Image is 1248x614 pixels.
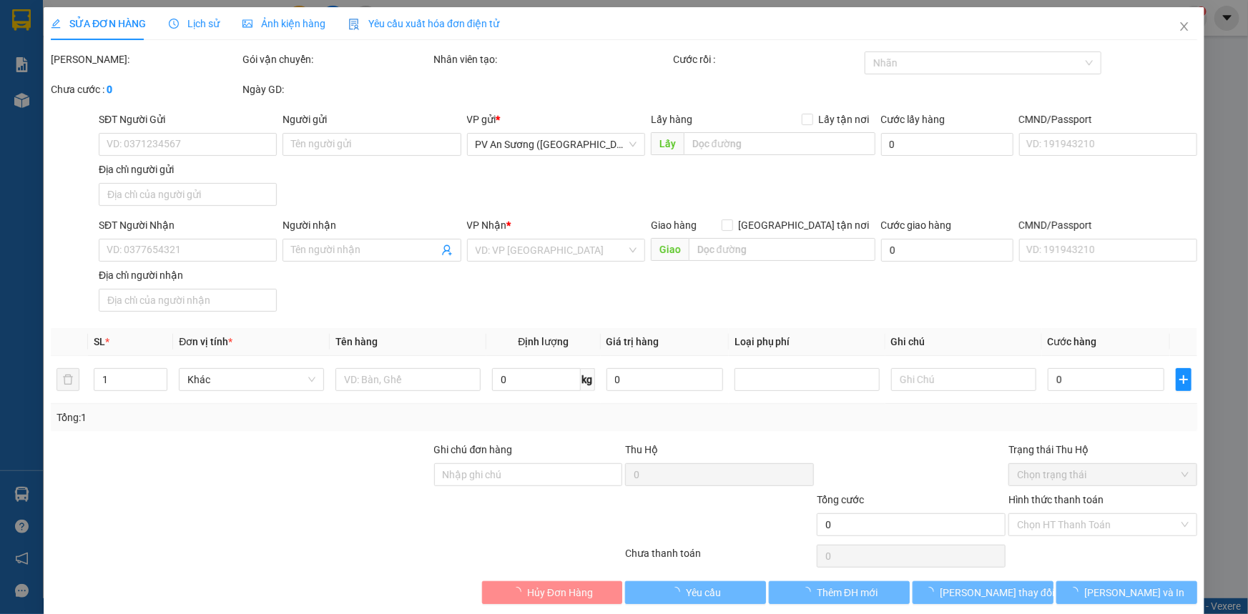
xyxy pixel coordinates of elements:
[56,410,482,425] div: Tổng: 1
[348,19,360,30] img: icon
[434,51,671,67] div: Nhân viên tạo:
[242,51,431,67] div: Gói vận chuyển:
[467,112,645,127] div: VP gửi
[801,587,817,597] span: loading
[651,219,697,231] span: Giao hàng
[51,19,61,29] span: edit
[881,114,945,125] label: Cước lấy hàng
[881,133,1013,156] input: Cước lấy hàng
[1176,374,1191,385] span: plus
[817,494,864,505] span: Tổng cước
[924,587,940,597] span: loading
[913,581,1053,604] button: [PERSON_NAME] thay đổi
[651,114,692,125] span: Lấy hàng
[169,19,179,29] span: clock-circle
[1019,112,1197,127] div: CMND/Passport
[624,545,816,570] div: Chưa thanh toán
[348,18,499,29] span: Yêu cầu xuất hóa đơn điện tử
[476,134,637,155] span: PV An Sương (Hàng Hóa)
[107,84,112,95] b: 0
[1069,587,1085,597] span: loading
[651,132,684,155] span: Lấy
[626,581,767,604] button: Yêu cầu
[1176,368,1192,391] button: plus
[651,238,689,261] span: Giao
[625,444,658,455] span: Thu Hộ
[99,183,277,206] input: Địa chỉ của người gửi
[1056,581,1197,604] button: [PERSON_NAME] và In
[99,217,277,233] div: SĐT Người Nhận
[169,18,220,29] span: Lịch sử
[335,368,481,391] input: VD: Bàn, Ghế
[684,132,875,155] input: Dọc đường
[670,587,686,597] span: loading
[434,463,623,486] input: Ghi chú đơn hàng
[1008,494,1104,505] label: Hình thức thanh toán
[1085,585,1185,600] span: [PERSON_NAME] và In
[606,336,659,347] span: Giá trị hàng
[242,81,431,97] div: Ngày GD:
[242,18,325,29] span: Ảnh kiện hàng
[881,219,952,231] label: Cước giao hàng
[1048,336,1097,347] span: Cước hàng
[733,217,875,233] span: [GEOGRAPHIC_DATA] tận nơi
[527,585,593,600] span: Hủy Đơn Hàng
[940,585,1054,600] span: [PERSON_NAME] thay đổi
[511,587,527,597] span: loading
[1164,7,1204,47] button: Close
[99,162,277,177] div: Địa chỉ người gửi
[581,368,595,391] span: kg
[729,328,885,356] th: Loại phụ phí
[282,112,461,127] div: Người gửi
[769,581,910,604] button: Thêm ĐH mới
[434,444,513,455] label: Ghi chú đơn hàng
[441,244,453,256] span: user-add
[99,289,277,312] input: Địa chỉ của người nhận
[51,51,240,67] div: [PERSON_NAME]:
[94,336,105,347] span: SL
[1008,442,1197,457] div: Trạng thái Thu Hộ
[56,368,79,391] button: delete
[282,217,461,233] div: Người nhận
[335,336,378,347] span: Tên hàng
[686,585,721,600] span: Yêu cầu
[518,336,569,347] span: Định lượng
[689,238,875,261] input: Dọc đường
[51,81,240,97] div: Chưa cước :
[187,369,315,390] span: Khác
[179,336,232,347] span: Đơn vị tính
[885,328,1042,356] th: Ghi chú
[242,19,252,29] span: picture
[51,18,146,29] span: SỬA ĐƠN HÀNG
[1017,464,1189,485] span: Chọn trạng thái
[99,112,277,127] div: SĐT Người Gửi
[1019,217,1197,233] div: CMND/Passport
[467,219,507,231] span: VP Nhận
[813,112,875,127] span: Lấy tận nơi
[482,581,623,604] button: Hủy Đơn Hàng
[817,585,878,600] span: Thêm ĐH mới
[99,267,277,283] div: Địa chỉ người nhận
[891,368,1036,391] input: Ghi Chú
[881,239,1013,262] input: Cước giao hàng
[1179,21,1190,32] span: close
[673,51,862,67] div: Cước rồi :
